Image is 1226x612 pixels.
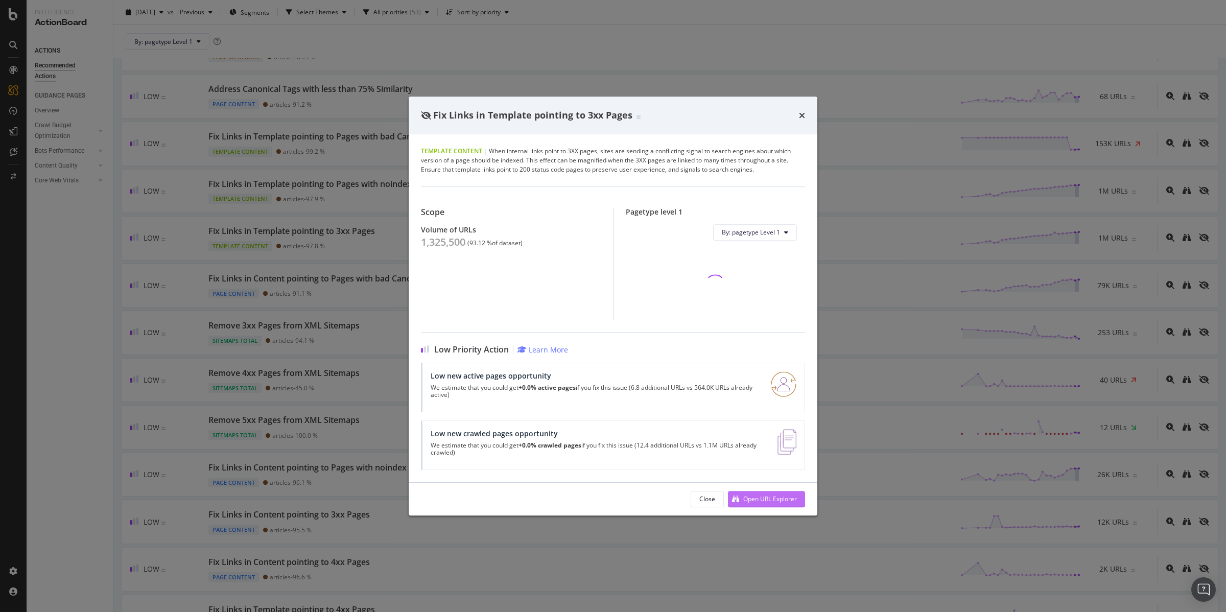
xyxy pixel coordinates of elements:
[484,147,487,155] span: |
[409,97,817,515] div: modal
[467,240,523,247] div: ( 93.12 % of dataset )
[799,109,805,122] div: times
[431,442,765,456] p: We estimate that you could get if you fix this issue (12.4 additional URLs vs 1.1M URLs already c...
[529,345,568,355] div: Learn More
[421,111,431,120] div: eye-slash
[713,224,797,241] button: By: pagetype Level 1
[1191,577,1216,602] div: Open Intercom Messenger
[777,429,796,455] img: e5DMFwAAAABJRU5ErkJggg==
[722,228,780,237] span: By: pagetype Level 1
[771,371,796,397] img: RO06QsNG.png
[431,384,759,398] p: We estimate that you could get if you fix this issue (6.8 additional URLs vs 564.0K URLs already ...
[431,371,759,380] div: Low new active pages opportunity
[421,236,465,248] div: 1,325,500
[518,383,576,392] strong: +0.0% active pages
[518,441,581,450] strong: +0.0% crawled pages
[699,495,715,503] div: Close
[421,207,601,217] div: Scope
[434,345,509,355] span: Low Priority Action
[421,147,805,174] div: When internal links point to 3XX pages, sites are sending a conflicting signal to search engines ...
[728,491,805,507] button: Open URL Explorer
[626,207,806,216] div: Pagetype level 1
[691,491,724,507] button: Close
[743,495,797,503] div: Open URL Explorer
[517,345,568,355] a: Learn More
[421,225,601,234] div: Volume of URLs
[431,429,765,438] div: Low new crawled pages opportunity
[636,115,641,119] img: Equal
[433,109,632,121] span: Fix Links in Template pointing to 3xx Pages
[421,147,482,155] span: Template Content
